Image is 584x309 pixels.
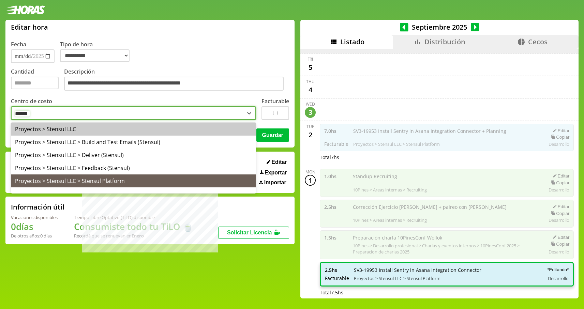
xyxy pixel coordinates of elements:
[256,128,289,141] button: Guardar
[265,159,289,166] button: Editar
[320,289,574,296] div: Total 7.5 hs
[261,97,289,105] label: Facturable
[60,41,135,63] label: Tipo de hora
[11,220,58,233] h1: 0 días
[11,123,256,136] div: Proyectos > Stensul LLC
[408,22,471,32] span: Septiembre 2025
[74,233,193,239] div: Recordá que se renuevan en
[5,5,45,14] img: logotipo
[11,22,48,32] h1: Editar hora
[271,159,287,165] span: Editar
[11,233,58,239] div: De otros años: 0 días
[424,37,465,46] span: Distribución
[305,84,316,95] div: 4
[74,220,193,233] h1: Consumiste todo tu TiLO 🍵
[308,56,313,62] div: Fri
[64,68,289,93] label: Descripción
[305,175,316,186] div: 1
[306,79,315,84] div: Thu
[11,174,256,187] div: Proyectos > Stensul LLC > Stensul Platform
[227,230,272,235] span: Solicitar Licencia
[11,41,26,48] label: Fecha
[340,37,364,46] span: Listado
[11,136,256,149] div: Proyectos > Stensul LLC > Build and Test Emails (Stensul)
[11,214,58,220] div: Vacaciones disponibles
[305,107,316,118] div: 3
[306,124,314,129] div: Tue
[218,227,289,239] button: Solicitar Licencia
[11,149,256,161] div: Proyectos > Stensul LLC > Deliver (Stensul)
[11,68,64,93] label: Cantidad
[305,169,315,175] div: Mon
[11,161,256,174] div: Proyectos > Stensul LLC > Feedback (Stensul)
[64,77,284,91] textarea: Descripción
[60,49,130,62] select: Tipo de hora
[11,202,64,212] h2: Información útil
[320,154,574,160] div: Total 7 hs
[306,101,315,107] div: Wed
[305,129,316,140] div: 2
[11,97,52,105] label: Centro de costo
[74,214,193,220] div: Tiempo Libre Optativo (TiLO) disponible
[528,37,548,46] span: Cecos
[258,169,289,176] button: Exportar
[11,77,59,89] input: Cantidad
[305,62,316,73] div: 5
[265,170,287,176] span: Exportar
[264,180,286,186] span: Importar
[132,233,144,239] b: Enero
[300,49,579,298] div: scrollable content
